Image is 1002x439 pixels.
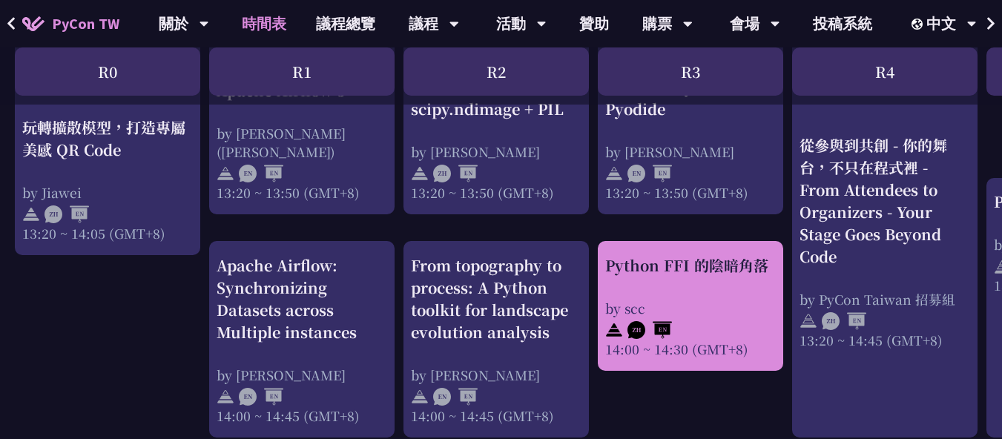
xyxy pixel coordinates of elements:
img: svg+xml;base64,PHN2ZyB4bWxucz0iaHR0cDovL3d3dy53My5vcmcvMjAwMC9zdmciIHdpZHRoPSIyNCIgaGVpZ2h0PSIyNC... [411,388,429,406]
span: PyCon TW [52,13,119,35]
img: ENEN.5a408d1.svg [239,165,283,182]
img: svg+xml;base64,PHN2ZyB4bWxucz0iaHR0cDovL3d3dy53My5vcmcvMjAwMC9zdmciIHdpZHRoPSIyNCIgaGVpZ2h0PSIyNC... [217,388,234,406]
img: ZHEN.371966e.svg [45,206,89,224]
img: svg+xml;base64,PHN2ZyB4bWxucz0iaHR0cDovL3d3dy53My5vcmcvMjAwMC9zdmciIHdpZHRoPSIyNCIgaGVpZ2h0PSIyNC... [605,165,623,182]
div: Apache Airflow: Synchronizing Datasets across Multiple instances [217,254,387,343]
div: 14:00 ~ 14:30 (GMT+8) [605,340,776,358]
div: 14:00 ~ 14:45 (GMT+8) [217,406,387,425]
div: From topography to process: A Python toolkit for landscape evolution analysis [411,254,581,343]
div: by [PERSON_NAME] [217,366,387,384]
img: ZHEN.371966e.svg [822,312,866,330]
div: R0 [15,47,200,96]
img: ENEN.5a408d1.svg [627,165,672,182]
div: R1 [209,47,395,96]
div: 13:20 ~ 13:50 (GMT+8) [411,183,581,202]
div: Python FFI 的陰暗角落 [605,254,776,277]
img: svg+xml;base64,PHN2ZyB4bWxucz0iaHR0cDovL3d3dy53My5vcmcvMjAwMC9zdmciIHdpZHRoPSIyNCIgaGVpZ2h0PSIyNC... [800,312,817,330]
img: ENEN.5a408d1.svg [239,388,283,406]
img: Locale Icon [912,19,926,30]
div: 13:20 ~ 14:45 (GMT+8) [800,330,970,349]
div: 13:20 ~ 13:50 (GMT+8) [217,183,387,202]
a: PyCon TW [7,5,134,42]
img: ENEN.5a408d1.svg [433,388,478,406]
a: Python FFI 的陰暗角落 by scc 14:00 ~ 14:30 (GMT+8) [605,254,776,358]
div: 14:00 ~ 14:45 (GMT+8) [411,406,581,425]
div: 13:20 ~ 14:05 (GMT+8) [22,224,193,242]
div: by [PERSON_NAME] [411,366,581,384]
div: by scc [605,299,776,317]
img: ZHEN.371966e.svg [433,165,478,182]
div: by PyCon Taiwan 招募組 [800,289,970,308]
img: ZHEN.371966e.svg [627,321,672,339]
div: by [PERSON_NAME] [411,142,581,161]
img: svg+xml;base64,PHN2ZyB4bWxucz0iaHR0cDovL3d3dy53My5vcmcvMjAwMC9zdmciIHdpZHRoPSIyNCIgaGVpZ2h0PSIyNC... [605,321,623,339]
img: Home icon of PyCon TW 2025 [22,16,45,31]
div: by Jiawei [22,183,193,202]
img: svg+xml;base64,PHN2ZyB4bWxucz0iaHR0cDovL3d3dy53My5vcmcvMjAwMC9zdmciIHdpZHRoPSIyNCIgaGVpZ2h0PSIyNC... [22,206,40,224]
div: by [PERSON_NAME] ([PERSON_NAME]) [217,124,387,161]
div: R3 [598,47,783,96]
a: From topography to process: A Python toolkit for landscape evolution analysis by [PERSON_NAME] 14... [411,254,581,425]
img: svg+xml;base64,PHN2ZyB4bWxucz0iaHR0cDovL3d3dy53My5vcmcvMjAwMC9zdmciIHdpZHRoPSIyNCIgaGVpZ2h0PSIyNC... [217,165,234,182]
div: 玩轉擴散模型，打造專屬美感 QR Code [22,116,193,161]
div: R2 [403,47,589,96]
div: R4 [792,47,978,96]
div: 從參與到共創 - 你的舞台，不只在程式裡 - From Attendees to Organizers - Your Stage Goes Beyond Code [800,133,970,267]
div: 13:20 ~ 13:50 (GMT+8) [605,183,776,202]
a: Apache Airflow: Synchronizing Datasets across Multiple instances by [PERSON_NAME] 14:00 ~ 14:45 (... [217,254,387,425]
div: by [PERSON_NAME] [605,142,776,161]
img: svg+xml;base64,PHN2ZyB4bWxucz0iaHR0cDovL3d3dy53My5vcmcvMjAwMC9zdmciIHdpZHRoPSIyNCIgaGVpZ2h0PSIyNC... [411,165,429,182]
